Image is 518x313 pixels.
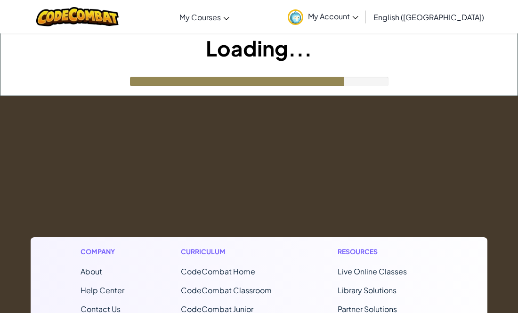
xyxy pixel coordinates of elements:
[81,285,124,295] a: Help Center
[338,266,407,276] a: Live Online Classes
[81,266,102,276] a: About
[0,33,518,63] h1: Loading...
[181,285,272,295] a: CodeCombat Classroom
[181,266,255,276] span: CodeCombat Home
[81,247,124,257] h1: Company
[36,7,119,26] img: CodeCombat logo
[338,247,438,257] h1: Resources
[308,11,358,21] span: My Account
[283,2,363,32] a: My Account
[181,247,281,257] h1: Curriculum
[288,9,303,25] img: avatar
[369,4,489,30] a: English ([GEOGRAPHIC_DATA])
[373,12,484,22] span: English ([GEOGRAPHIC_DATA])
[179,12,221,22] span: My Courses
[338,285,397,295] a: Library Solutions
[175,4,234,30] a: My Courses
